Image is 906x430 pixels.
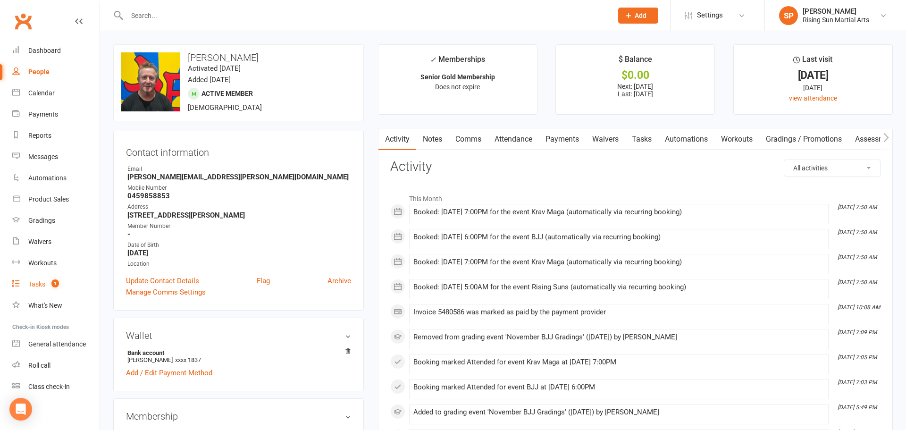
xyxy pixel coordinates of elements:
a: Gradings [12,210,100,231]
a: Manage Comms Settings [126,287,206,298]
div: Removed from grading event 'November BJJ Gradings' ([DATE]) by [PERSON_NAME] [413,333,824,341]
a: Comms [449,128,488,150]
a: Automations [658,128,714,150]
div: Class check-in [28,383,70,390]
strong: [DATE] [127,249,351,257]
div: Email [127,165,351,174]
div: Open Intercom Messenger [9,398,32,421]
i: [DATE] 7:50 AM [838,279,877,286]
i: [DATE] 7:03 PM [838,379,877,386]
button: Add [618,8,658,24]
a: Add / Edit Payment Method [126,367,212,379]
div: Waivers [28,238,51,245]
img: image1750930480.png [121,52,180,111]
div: Product Sales [28,195,69,203]
a: General attendance kiosk mode [12,334,100,355]
a: Tasks [625,128,658,150]
a: Reports [12,125,100,146]
i: [DATE] 7:05 PM [838,354,877,361]
div: Booked: [DATE] 6:00PM for the event BJJ (automatically via recurring booking) [413,233,824,241]
h3: Wallet [126,330,351,341]
a: Activity [378,128,416,150]
a: Tasks 1 [12,274,100,295]
div: $0.00 [564,70,706,80]
span: 1 [51,279,59,287]
a: Attendance [488,128,539,150]
a: Messages [12,146,100,168]
i: ✓ [430,55,436,64]
a: Archive [327,275,351,287]
div: SP [779,6,798,25]
i: [DATE] 5:49 PM [838,404,877,411]
strong: Bank account [127,349,346,356]
span: Active member [201,90,253,97]
div: Member Number [127,222,351,231]
a: Waivers [586,128,625,150]
time: Activated [DATE] [188,64,241,73]
div: Invoice 5480586 was marked as paid by the payment provider [413,308,824,316]
div: Booked: [DATE] 5:00AM for the event Rising Suns (automatically via recurring booking) [413,283,824,291]
div: Added to grading event 'November BJJ Gradings' ([DATE]) by [PERSON_NAME] [413,408,824,416]
a: Roll call [12,355,100,376]
li: [PERSON_NAME] [126,348,351,365]
strong: - [127,230,351,238]
span: Add [635,12,646,19]
div: Booked: [DATE] 7:00PM for the event Krav Maga (automatically via recurring booking) [413,258,824,266]
div: Address [127,202,351,211]
div: Calendar [28,89,55,97]
li: This Month [390,189,881,204]
div: What's New [28,302,62,309]
span: xxxx 1837 [175,356,201,363]
i: [DATE] 7:09 PM [838,329,877,336]
div: [DATE] [742,70,884,80]
div: Tasks [28,280,45,288]
div: Roll call [28,362,50,369]
strong: [STREET_ADDRESS][PERSON_NAME] [127,211,351,219]
div: Messages [28,153,58,160]
span: [DEMOGRAPHIC_DATA] [188,103,262,112]
a: Automations [12,168,100,189]
a: Notes [416,128,449,150]
a: Workouts [714,128,759,150]
a: Gradings / Promotions [759,128,848,150]
div: Gradings [28,217,55,224]
div: Rising Sun Martial Arts [803,16,869,24]
a: Workouts [12,253,100,274]
a: Flag [257,275,270,287]
div: Mobile Number [127,184,351,193]
a: Update Contact Details [126,275,199,287]
a: Payments [539,128,586,150]
i: [DATE] 7:50 AM [838,204,877,211]
div: Booking marked Attended for event BJJ at [DATE] 6:00PM [413,383,824,391]
a: People [12,61,100,83]
input: Search... [124,9,606,22]
div: Reports [28,132,51,139]
div: General attendance [28,340,86,348]
div: Dashboard [28,47,61,54]
div: Last visit [793,53,832,70]
div: [PERSON_NAME] [803,7,869,16]
p: Next: [DATE] Last: [DATE] [564,83,706,98]
a: Product Sales [12,189,100,210]
a: Clubworx [11,9,35,33]
span: Settings [697,5,723,26]
i: [DATE] 7:50 AM [838,254,877,261]
h3: Membership [126,411,351,422]
a: What's New [12,295,100,316]
div: Booked: [DATE] 7:00PM for the event Krav Maga (automatically via recurring booking) [413,208,824,216]
h3: Contact information [126,143,351,158]
a: Payments [12,104,100,125]
i: [DATE] 7:50 AM [838,229,877,236]
strong: 0459858853 [127,192,351,200]
h3: Activity [390,160,881,174]
h3: [PERSON_NAME] [121,52,356,63]
div: Workouts [28,259,57,267]
strong: Senior Gold Membership [420,73,495,81]
div: Location [127,260,351,269]
a: Waivers [12,231,100,253]
strong: [PERSON_NAME][EMAIL_ADDRESS][PERSON_NAME][DOMAIN_NAME] [127,173,351,181]
a: Calendar [12,83,100,104]
div: $ Balance [619,53,652,70]
div: Payments [28,110,58,118]
a: Assessments [848,128,906,150]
